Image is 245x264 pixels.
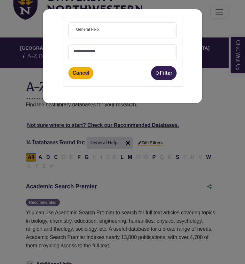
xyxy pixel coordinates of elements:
textarea: Search [100,28,103,33]
textarea: Search [74,49,171,54]
button: Filter [151,66,177,80]
li: General Help [74,27,99,33]
span: General Help [76,27,99,33]
button: Cancel [68,67,93,79]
